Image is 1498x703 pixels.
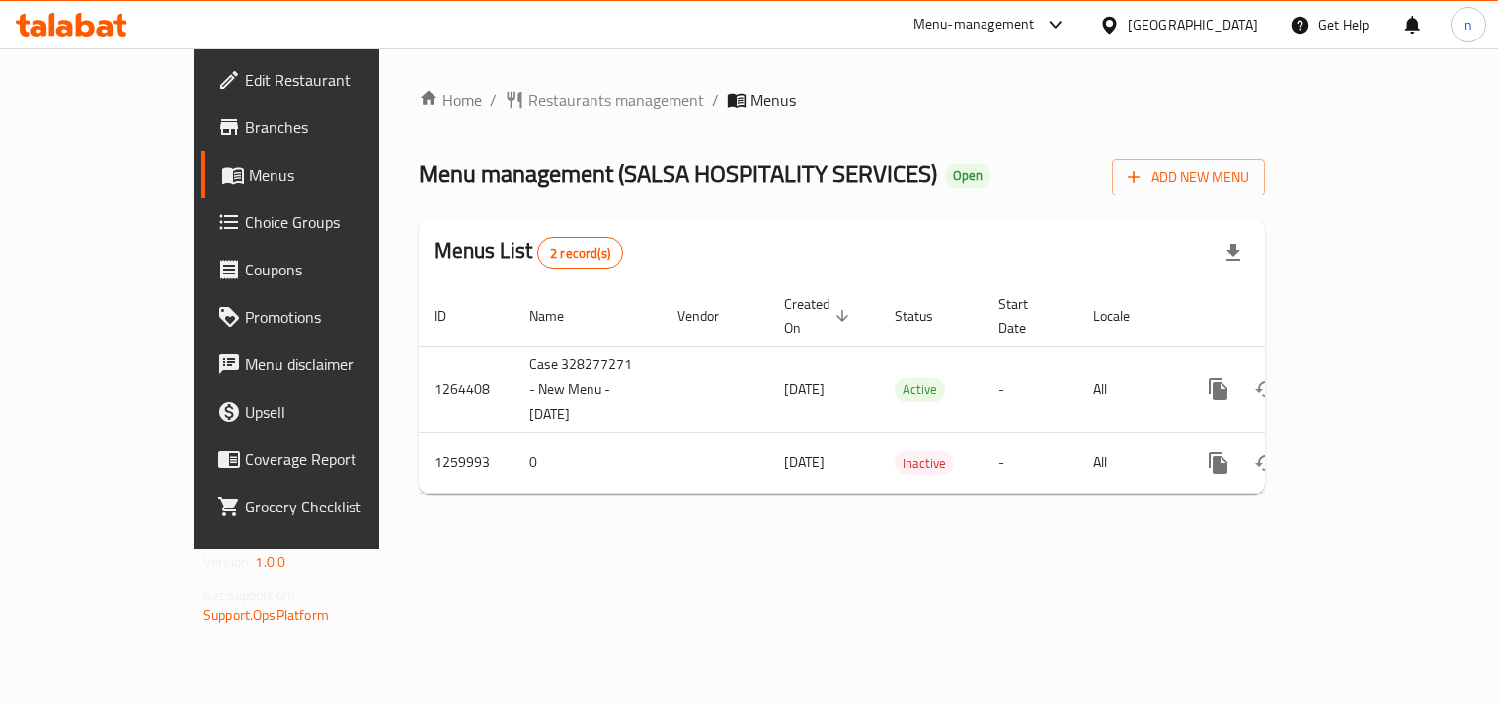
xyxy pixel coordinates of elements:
[201,198,443,246] a: Choice Groups
[1077,432,1179,493] td: All
[201,483,443,530] a: Grocery Checklist
[1242,365,1290,413] button: Change Status
[538,244,622,263] span: 2 record(s)
[201,104,443,151] a: Branches
[945,164,990,188] div: Open
[895,378,945,401] span: Active
[505,88,704,112] a: Restaurants management
[529,304,590,328] span: Name
[1210,229,1257,276] div: Export file
[419,432,513,493] td: 1259993
[537,237,623,269] div: Total records count
[201,56,443,104] a: Edit Restaurant
[998,292,1054,340] span: Start Date
[245,447,428,471] span: Coverage Report
[245,258,428,281] span: Coupons
[245,495,428,518] span: Grocery Checklist
[1179,286,1400,347] th: Actions
[784,449,825,475] span: [DATE]
[1464,14,1472,36] span: n
[419,88,1265,112] nav: breadcrumb
[712,88,719,112] li: /
[677,304,745,328] span: Vendor
[203,583,294,608] span: Get support on:
[245,305,428,329] span: Promotions
[203,549,252,575] span: Version:
[1195,365,1242,413] button: more
[201,246,443,293] a: Coupons
[1195,439,1242,487] button: more
[255,549,285,575] span: 1.0.0
[201,293,443,341] a: Promotions
[913,13,1035,37] div: Menu-management
[419,88,482,112] a: Home
[983,432,1077,493] td: -
[1128,14,1258,36] div: [GEOGRAPHIC_DATA]
[201,151,443,198] a: Menus
[245,352,428,376] span: Menu disclaimer
[528,88,704,112] span: Restaurants management
[895,451,954,475] div: Inactive
[245,400,428,424] span: Upsell
[245,210,428,234] span: Choice Groups
[245,116,428,139] span: Branches
[490,88,497,112] li: /
[513,432,662,493] td: 0
[983,346,1077,432] td: -
[201,388,443,435] a: Upsell
[1112,159,1265,195] button: Add New Menu
[419,346,513,432] td: 1264408
[249,163,428,187] span: Menus
[513,346,662,432] td: Case 328277271 - New Menu - [DATE]
[1093,304,1155,328] span: Locale
[201,341,443,388] a: Menu disclaimer
[750,88,796,112] span: Menus
[203,602,329,628] a: Support.OpsPlatform
[895,452,954,475] span: Inactive
[419,151,937,195] span: Menu management ( SALSA HOSPITALITY SERVICES )
[1128,165,1249,190] span: Add New Menu
[434,304,472,328] span: ID
[1242,439,1290,487] button: Change Status
[895,304,959,328] span: Status
[945,167,990,184] span: Open
[201,435,443,483] a: Coverage Report
[434,236,623,269] h2: Menus List
[895,378,945,402] div: Active
[784,292,855,340] span: Created On
[419,286,1400,494] table: enhanced table
[784,376,825,402] span: [DATE]
[245,68,428,92] span: Edit Restaurant
[1077,346,1179,432] td: All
